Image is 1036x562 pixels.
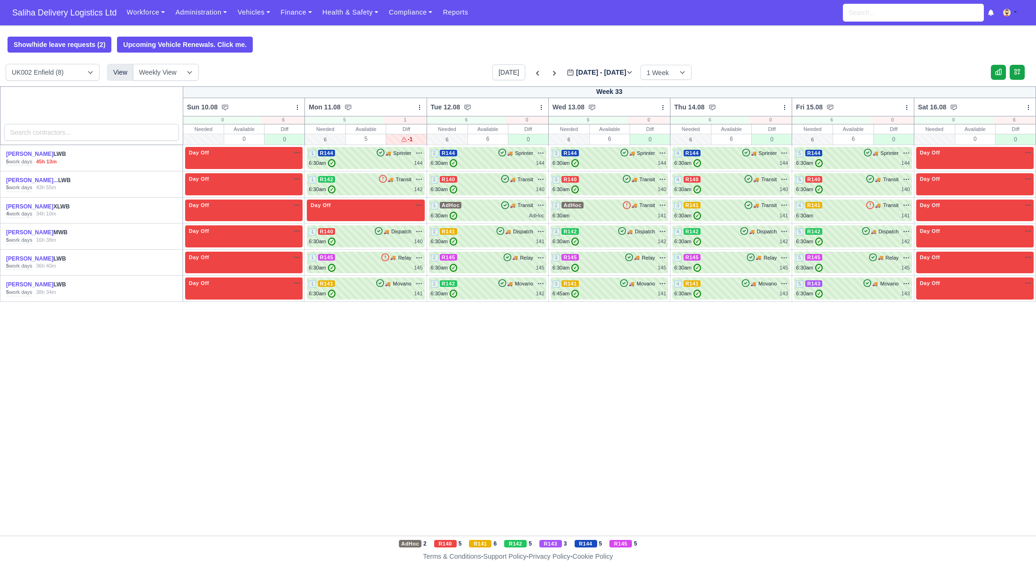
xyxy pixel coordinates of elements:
div: 0 [508,134,548,145]
div: 0 [955,134,995,144]
span: 🚚 [871,228,876,235]
span: R141 [684,280,701,287]
div: 6:30am [796,159,823,167]
span: 🚚 [631,176,637,183]
a: [PERSON_NAME] [6,229,54,236]
span: 2 [431,254,438,262]
span: R142 [805,228,823,235]
span: R142 [684,228,701,235]
span: 1 [309,280,316,288]
span: 🚚 [872,150,878,157]
span: Saliha Delivery Logistics Ltd [8,3,121,22]
span: 🚚 [756,254,761,261]
span: Sprinter [637,149,655,157]
a: Privacy Policy [529,553,570,560]
div: 43h 55m [36,184,56,192]
div: 144 [536,159,544,167]
span: 🚚 [875,176,880,183]
span: 🚚 [878,254,883,261]
div: work days [6,184,32,192]
span: ✓ [328,238,335,246]
div: Diff [752,124,792,134]
strong: 4 [6,211,9,216]
span: R141 [684,202,701,208]
div: 45h 13m [36,158,57,166]
div: 140 [658,185,666,193]
div: 6:30am [309,264,335,272]
div: 6:30am [796,185,823,193]
span: Sprinter [515,149,533,157]
strong: 5 [6,159,9,164]
span: 3 [553,228,560,236]
div: 6 [468,134,508,144]
span: 3 [553,280,560,288]
div: work days [6,210,32,218]
div: Diff [874,124,914,134]
span: 🚚 [753,176,759,183]
div: 6:30am [309,238,335,246]
div: work days [6,262,32,270]
div: 6:30am [796,238,823,246]
span: R145 [318,254,335,261]
span: 1 [309,150,316,157]
span: Day Off [187,202,211,208]
div: LWB [6,177,104,185]
div: Needed [427,124,467,134]
div: XLWB [6,203,104,211]
div: Needed [305,124,345,134]
span: R145 [805,254,823,261]
iframe: Chat Widget [989,517,1036,562]
div: 6 [833,134,873,144]
span: Day Off [918,280,942,286]
div: Available [346,124,386,134]
div: 6:30am [431,159,458,167]
div: Needed [792,124,833,134]
div: 140 [414,238,422,246]
div: 6 [670,116,749,124]
span: ✓ [571,159,579,167]
div: work days [6,158,32,166]
span: AdHoc [561,202,583,208]
span: ✓ [328,185,335,193]
span: R140 [684,176,701,183]
div: 0 [874,134,914,145]
div: 6:30am [431,185,458,193]
span: 🚚 [631,202,637,209]
input: Search contractors... [4,124,179,141]
span: R144 [440,150,457,156]
div: 145 [658,264,666,272]
span: R140 [440,176,457,183]
span: R141 [805,202,823,208]
div: 6:30am [796,264,823,272]
span: 5 [796,150,803,157]
span: ✓ [571,238,579,246]
strong: 5 [6,237,9,243]
span: ✓ [328,264,335,272]
span: ✓ [450,264,457,272]
div: 6 [262,116,304,124]
span: 1 [309,254,316,262]
div: Available [224,124,264,134]
span: 2 [431,280,438,288]
span: 5 [796,228,803,236]
a: Health & Safety [317,3,384,22]
span: ✓ [450,159,457,167]
span: 🚚 [750,280,756,287]
div: Week 33 [183,86,1036,98]
span: ✓ [450,238,457,246]
span: Relay [763,254,777,262]
div: 6 [711,134,751,144]
span: 🚚 [629,280,634,287]
a: [PERSON_NAME] [6,255,54,262]
div: 0 [628,116,670,124]
span: Transit [883,201,898,209]
div: 141 [901,212,910,220]
a: [PERSON_NAME]... [6,177,58,184]
div: 144 [901,159,910,167]
span: R144 [318,150,335,156]
a: Support Policy [483,553,527,560]
div: 141 [536,238,544,246]
span: 4 [674,150,682,157]
div: 6:30am [674,185,701,193]
span: R145 [561,254,579,261]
